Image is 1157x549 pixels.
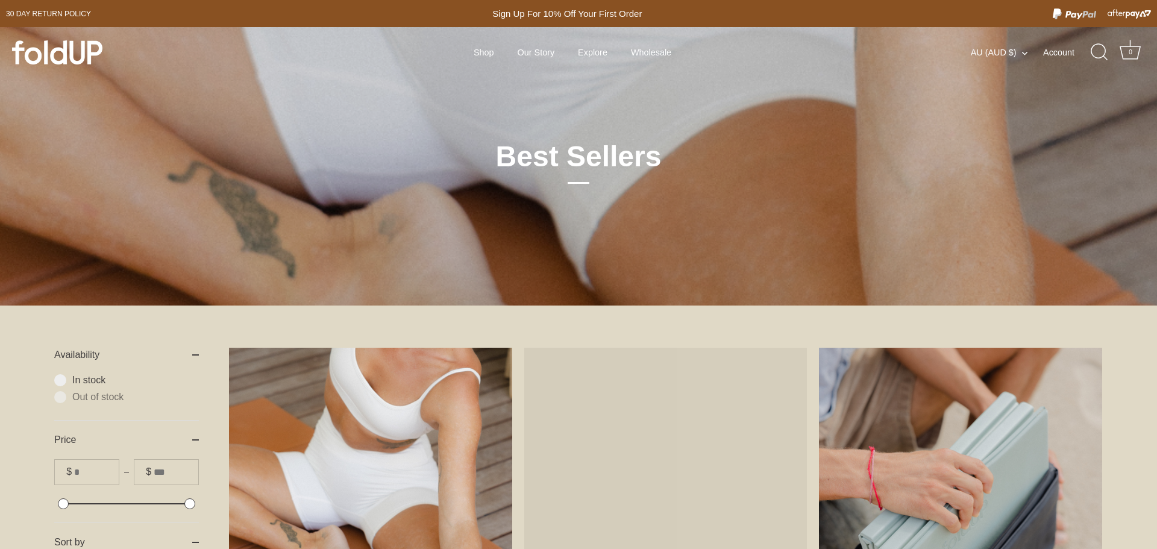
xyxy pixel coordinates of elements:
a: Cart [1117,39,1144,66]
a: Wholesale [621,41,682,64]
a: Explore [568,41,618,64]
h1: Best Sellers [377,139,780,184]
div: Primary navigation [444,41,701,64]
button: AU (AUD $) [971,47,1041,58]
input: To [154,460,198,485]
a: foldUP [12,40,186,64]
a: Account [1043,45,1096,60]
a: 30 day Return policy [6,7,91,21]
a: Search [1086,39,1113,66]
span: $ [66,466,72,477]
a: Shop [463,41,504,64]
summary: Price [54,421,199,459]
div: 0 [1124,46,1137,58]
summary: Availability [54,336,199,374]
span: In stock [72,374,199,386]
span: Out of stock [72,391,199,403]
a: Our Story [507,41,565,64]
span: $ [146,466,151,477]
input: From [74,460,119,485]
img: foldUP [12,40,102,64]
